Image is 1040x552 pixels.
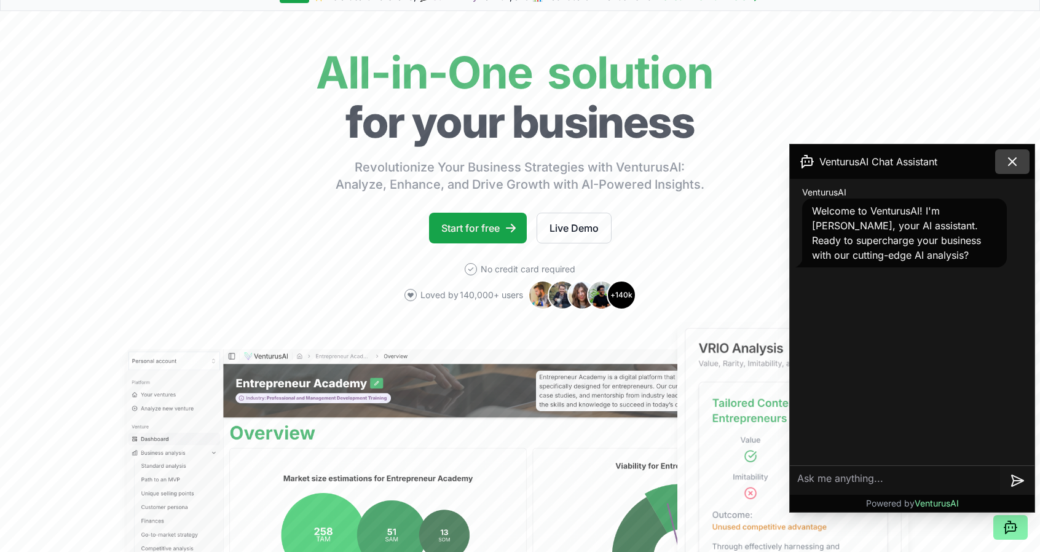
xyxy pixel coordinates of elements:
[567,280,597,310] img: Avatar 3
[915,498,959,508] span: VenturusAI
[587,280,617,310] img: Avatar 4
[819,154,937,169] span: VenturusAI Chat Assistant
[528,280,557,310] img: Avatar 1
[812,205,981,261] span: Welcome to VenturusAI! I'm [PERSON_NAME], your AI assistant. Ready to supercharge your business w...
[548,280,577,310] img: Avatar 2
[802,186,846,199] span: VenturusAI
[429,213,527,243] a: Start for free
[866,497,959,510] p: Powered by
[537,213,612,243] a: Live Demo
